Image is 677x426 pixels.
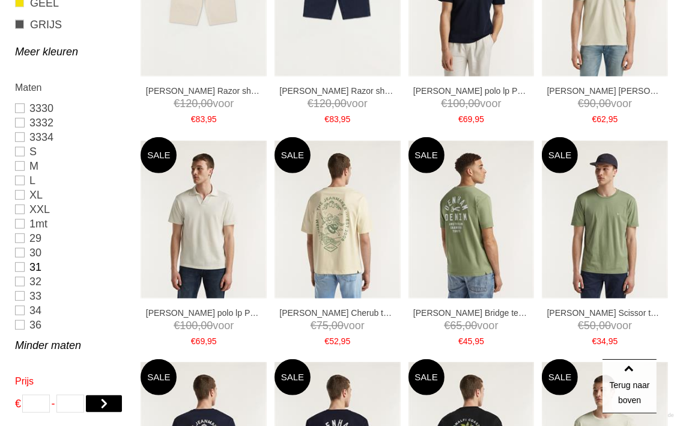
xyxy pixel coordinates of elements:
[207,336,217,346] span: 95
[201,97,213,110] span: 00
[596,319,599,332] span: ,
[341,114,351,124] span: 95
[279,96,395,111] span: voor
[15,45,127,59] a: Meer kleuren
[174,319,180,332] span: €
[468,97,480,110] span: 00
[584,97,596,110] span: 90
[341,336,351,346] span: 95
[207,114,217,124] span: 95
[441,97,447,110] span: €
[596,97,599,110] span: ,
[547,85,663,96] a: [PERSON_NAME] [PERSON_NAME] polo sips Polo's
[447,97,465,110] span: 100
[413,96,529,111] span: voor
[174,97,180,110] span: €
[465,319,477,332] span: 00
[542,141,668,298] img: DENHAM Scissor tee jc T-shirts
[472,336,475,346] span: ,
[15,80,127,95] h2: Maten
[52,395,55,413] span: -
[332,319,344,332] span: 00
[311,319,317,332] span: €
[15,217,127,231] a: 1mt
[15,338,127,353] a: Minder maten
[205,114,207,124] span: ,
[205,336,207,346] span: ,
[458,114,463,124] span: €
[15,395,21,413] span: €
[146,85,262,96] a: [PERSON_NAME] Razor short sc Shorts
[592,336,597,346] span: €
[15,144,127,159] a: S
[413,307,529,318] a: [PERSON_NAME] Bridge tee lcj T-shirts
[146,96,262,111] span: voor
[279,318,395,333] span: voor
[15,188,127,202] a: XL
[458,336,463,346] span: €
[15,374,127,389] h2: Prijs
[329,114,339,124] span: 83
[578,319,584,332] span: €
[146,318,262,333] span: voor
[472,114,475,124] span: ,
[609,114,618,124] span: 95
[597,114,606,124] span: 62
[408,141,535,298] img: DENHAM Bridge tee lcj T-shirts
[547,96,663,111] span: voor
[15,17,127,32] a: GRIJS
[413,318,529,333] span: voor
[180,319,198,332] span: 100
[329,336,339,346] span: 52
[15,202,127,217] a: XXL
[339,336,341,346] span: ,
[15,101,127,116] a: 3330
[15,318,127,332] a: 36
[463,114,473,124] span: 69
[606,336,609,346] span: ,
[15,245,127,260] a: 30
[15,173,127,188] a: L
[584,319,596,332] span: 50
[180,97,198,110] span: 120
[146,307,262,318] a: [PERSON_NAME] polo lp Polo's
[15,303,127,318] a: 34
[547,318,663,333] span: voor
[450,319,462,332] span: 65
[475,114,484,124] span: 95
[15,159,127,173] a: M
[15,116,127,130] a: 3332
[196,336,205,346] span: 69
[465,97,468,110] span: ,
[191,336,196,346] span: €
[329,319,332,332] span: ,
[314,97,332,110] span: 120
[339,114,341,124] span: ,
[413,85,529,96] a: [PERSON_NAME] polo lp Polo's
[324,114,329,124] span: €
[317,319,329,332] span: 75
[196,114,205,124] span: 83
[606,114,609,124] span: ,
[335,97,347,110] span: 00
[279,307,395,318] a: [PERSON_NAME] Cherub tee hj T-shirts
[275,141,401,298] img: DENHAM Cherub tee hj T-shirts
[141,141,267,298] img: DENHAM Tony polo lp Polo's
[15,231,127,245] a: 29
[324,336,329,346] span: €
[15,274,127,289] a: 32
[463,336,473,346] span: 45
[308,97,314,110] span: €
[15,130,127,144] a: 3334
[578,97,584,110] span: €
[597,336,606,346] span: 34
[462,319,465,332] span: ,
[15,260,127,274] a: 31
[475,336,484,346] span: 95
[201,319,213,332] span: 00
[15,289,127,303] a: 33
[198,97,201,110] span: ,
[599,319,611,332] span: 00
[603,359,657,413] a: Terug naar boven
[547,307,663,318] a: [PERSON_NAME] Scissor tee jc T-shirts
